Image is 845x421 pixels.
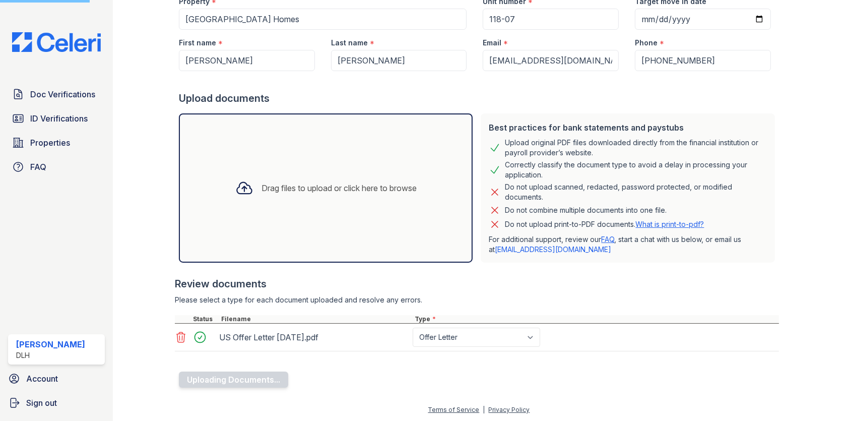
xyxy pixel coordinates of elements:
[262,182,417,194] div: Drag files to upload or click here to browse
[30,112,88,125] span: ID Verifications
[488,406,530,413] a: Privacy Policy
[219,329,409,345] div: US Offer Letter [DATE].pdf
[495,245,611,254] a: [EMAIL_ADDRESS][DOMAIN_NAME]
[489,234,766,255] p: For additional support, review our , start a chat with us below, or email us at
[601,235,614,244] a: FAQ
[505,219,704,229] p: Do not upload print-to-PDF documents.
[428,406,479,413] a: Terms of Service
[489,122,766,134] div: Best practices for bank statements and paystubs
[179,91,779,105] div: Upload documents
[219,315,413,323] div: Filename
[8,133,105,153] a: Properties
[635,220,704,228] a: What is print-to-pdf?
[179,38,216,48] label: First name
[26,397,57,409] span: Sign out
[175,295,779,305] div: Please select a type for each document uploaded and resolve any errors.
[175,277,779,291] div: Review documents
[505,182,766,202] div: Do not upload scanned, redacted, password protected, or modified documents.
[8,84,105,104] a: Doc Verifications
[179,372,288,388] button: Uploading Documents...
[4,393,109,413] a: Sign out
[4,369,109,389] a: Account
[505,204,667,216] div: Do not combine multiple documents into one file.
[4,32,109,52] img: CE_Logo_Blue-a8612792a0a2168367f1c8372b55b34899dd931a85d93a1a3d3e32e68fde9ad4.png
[8,108,105,129] a: ID Verifications
[30,161,46,173] span: FAQ
[635,38,658,48] label: Phone
[16,350,85,360] div: DLH
[8,157,105,177] a: FAQ
[331,38,368,48] label: Last name
[505,138,766,158] div: Upload original PDF files downloaded directly from the financial institution or payroll provider’...
[16,338,85,350] div: [PERSON_NAME]
[483,38,501,48] label: Email
[30,88,95,100] span: Doc Verifications
[26,373,58,385] span: Account
[483,406,485,413] div: |
[505,160,766,180] div: Correctly classify the document type to avoid a delay in processing your application.
[413,315,779,323] div: Type
[30,137,70,149] span: Properties
[191,315,219,323] div: Status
